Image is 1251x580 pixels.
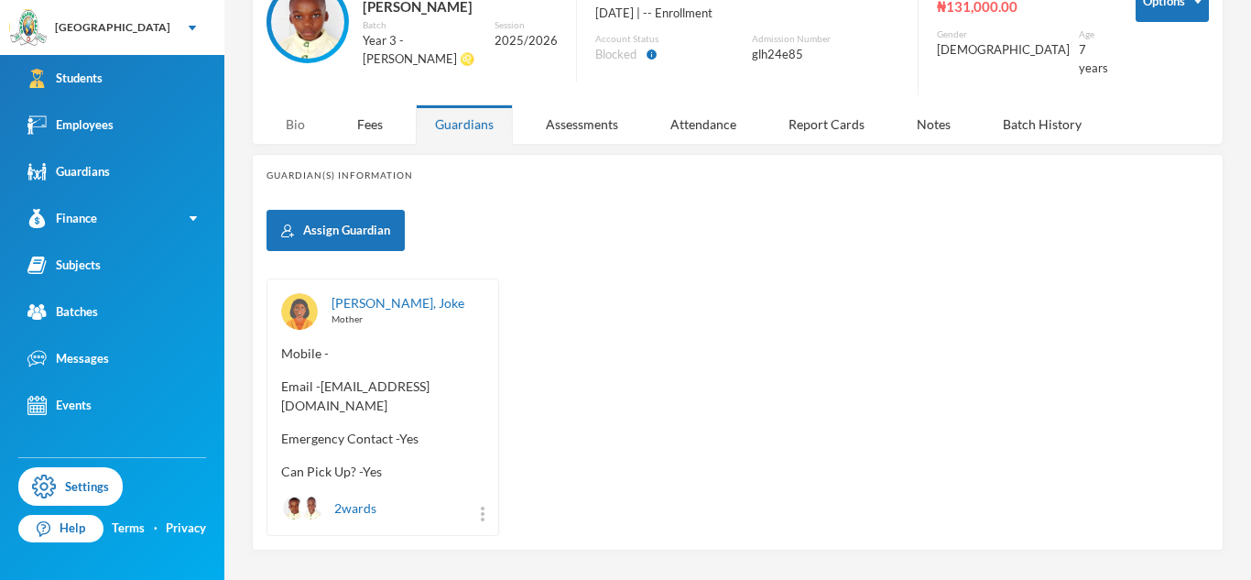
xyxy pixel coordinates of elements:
[937,41,1070,60] div: [DEMOGRAPHIC_DATA]
[267,104,324,144] div: Bio
[281,377,484,415] span: Email - [EMAIL_ADDRESS][DOMAIN_NAME]
[27,396,92,415] div: Events
[651,104,756,144] div: Attendance
[18,467,123,506] a: Settings
[27,162,110,181] div: Guardians
[338,104,402,144] div: Fees
[495,18,558,32] div: Session
[1079,27,1108,41] div: Age
[267,169,1209,182] div: Guardian(s) Information
[646,49,658,60] i: info
[27,209,97,228] div: Finance
[281,293,318,330] img: GUARDIAN
[495,32,558,50] div: 2025/2026
[112,520,145,538] a: Terms
[595,32,743,46] div: Account Status
[281,495,376,521] div: 2 wards
[27,349,109,368] div: Messages
[363,32,481,68] div: Year 3 - [PERSON_NAME] ♌️
[769,104,884,144] div: Report Cards
[281,344,484,363] span: Mobile -
[937,27,1070,41] div: Gender
[18,515,103,542] a: Help
[595,46,636,64] span: Blocked
[281,224,294,237] img: add user
[166,520,206,538] a: Privacy
[27,69,103,88] div: Students
[363,18,481,32] div: Batch
[281,429,484,448] span: Emergency Contact - Yes
[1079,41,1108,77] div: 7 years
[300,497,323,520] img: STUDENT
[332,295,464,311] a: [PERSON_NAME], Joke
[267,210,405,251] button: Assign Guardian
[527,104,637,144] div: Assessments
[55,19,170,36] div: [GEOGRAPHIC_DATA]
[281,462,484,481] span: Can Pick Up? - Yes
[154,520,158,538] div: ·
[984,104,1101,144] div: Batch History
[10,10,47,47] img: logo
[27,256,101,275] div: Subjects
[283,497,306,520] img: STUDENT
[595,5,899,23] div: [DATE] | -- Enrollment
[752,46,899,64] div: glh24e85
[481,507,484,521] img: more_vert
[27,302,98,322] div: Batches
[27,115,114,135] div: Employees
[897,104,970,144] div: Notes
[752,32,899,46] div: Admission Number
[416,104,513,144] div: Guardians
[332,312,484,326] div: Mother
